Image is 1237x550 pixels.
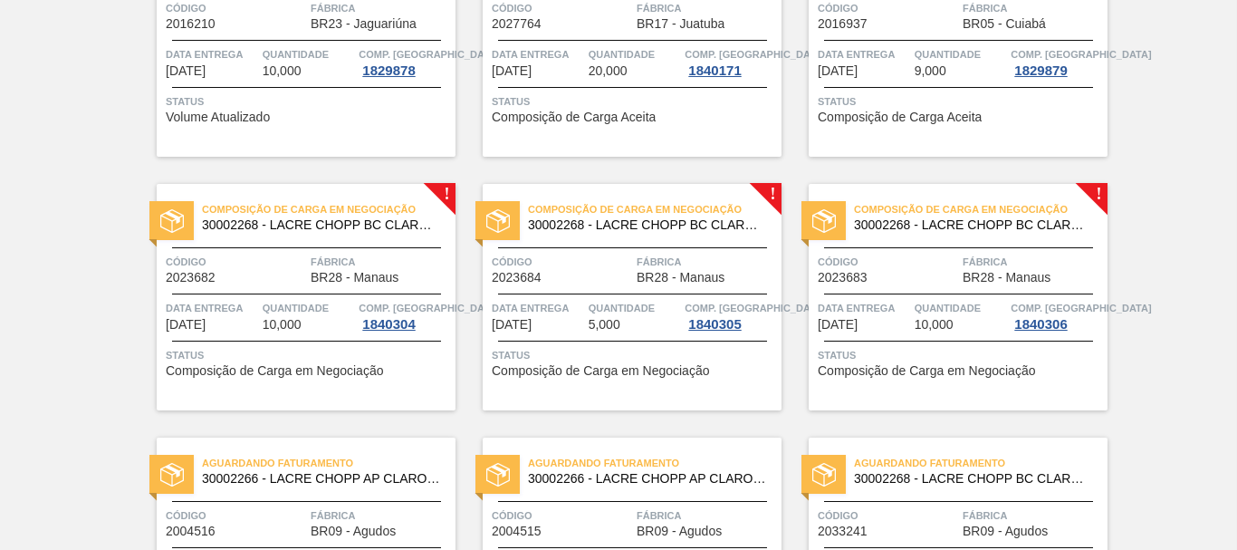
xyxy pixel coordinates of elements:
[492,507,632,525] span: Código
[455,184,782,410] a: !statusComposição de Carga em Negociação30002268 - LACRE CHOPP BC CLARO AF IN65Código2023684Fábri...
[202,454,455,472] span: Aguardando Faturamento
[202,472,441,486] span: 30002266 - LACRE CHOPP AP CLARO AF IN65
[1011,299,1151,317] span: Comp. Carga
[166,299,258,317] span: Data Entrega
[311,17,417,31] span: BR23 - Jaguariúna
[359,299,451,332] a: Comp. [GEOGRAPHIC_DATA]1840304
[963,253,1103,271] span: Fábrica
[492,111,656,124] span: Composição de Carga Aceita
[818,17,868,31] span: 2016937
[202,218,441,232] span: 30002268 - LACRE CHOPP BC CLARO AF IN65
[263,299,355,317] span: Quantidade
[685,317,744,332] div: 1840305
[166,17,216,31] span: 2016210
[492,364,709,378] span: Composição de Carga em Negociação
[160,209,184,233] img: status
[818,318,858,332] span: 14/10/2025
[963,525,1048,538] span: BR09 - Agudos
[1011,63,1070,78] div: 1829879
[160,463,184,487] img: status
[311,507,451,525] span: Fábrica
[359,45,451,78] a: Comp. [GEOGRAPHIC_DATA]1829878
[359,299,499,317] span: Comp. Carga
[528,218,767,232] span: 30002268 - LACRE CHOPP BC CLARO AF IN65
[915,64,946,78] span: 9,000
[685,299,777,332] a: Comp. [GEOGRAPHIC_DATA]1840305
[685,45,777,78] a: Comp. [GEOGRAPHIC_DATA]1840171
[818,45,910,63] span: Data Entrega
[166,364,383,378] span: Composição de Carga em Negociação
[166,346,451,364] span: Status
[166,64,206,78] span: 08/10/2025
[166,525,216,538] span: 2004516
[492,92,777,111] span: Status
[492,64,532,78] span: 10/10/2025
[202,200,455,218] span: Composição de Carga em Negociação
[1011,317,1070,332] div: 1840306
[589,45,681,63] span: Quantidade
[492,253,632,271] span: Código
[492,17,542,31] span: 2027764
[492,45,584,63] span: Data Entrega
[637,17,724,31] span: BR17 - Juatuba
[492,525,542,538] span: 2004515
[637,507,777,525] span: Fábrica
[1011,45,1151,63] span: Comp. Carga
[915,318,954,332] span: 10,000
[963,507,1103,525] span: Fábrica
[263,318,302,332] span: 10,000
[963,271,1050,285] span: BR28 - Manaus
[818,525,868,538] span: 2033241
[685,299,825,317] span: Comp. Carga
[359,317,418,332] div: 1840304
[589,64,628,78] span: 20,000
[812,209,836,233] img: status
[528,454,782,472] span: Aguardando Faturamento
[854,454,1108,472] span: Aguardando Faturamento
[263,45,355,63] span: Quantidade
[528,472,767,486] span: 30002266 - LACRE CHOPP AP CLARO AF IN65
[311,271,398,285] span: BR28 - Manaus
[818,346,1103,364] span: Status
[486,463,510,487] img: status
[1011,45,1103,78] a: Comp. [GEOGRAPHIC_DATA]1829879
[492,299,584,317] span: Data Entrega
[589,299,681,317] span: Quantidade
[166,271,216,285] span: 2023682
[492,346,777,364] span: Status
[915,45,1007,63] span: Quantidade
[486,209,510,233] img: status
[166,253,306,271] span: Código
[915,299,1007,317] span: Quantidade
[818,64,858,78] span: 10/10/2025
[166,45,258,63] span: Data Entrega
[812,463,836,487] img: status
[263,64,302,78] span: 10,000
[637,253,777,271] span: Fábrica
[854,472,1093,486] span: 30002268 - LACRE CHOPP BC CLARO AF IN65
[818,92,1103,111] span: Status
[1011,299,1103,332] a: Comp. [GEOGRAPHIC_DATA]1840306
[818,299,910,317] span: Data Entrega
[359,45,499,63] span: Comp. Carga
[818,111,982,124] span: Composição de Carga Aceita
[854,218,1093,232] span: 30002268 - LACRE CHOPP BC CLARO AF IN65
[818,253,958,271] span: Código
[166,92,451,111] span: Status
[782,184,1108,410] a: !statusComposição de Carga em Negociação30002268 - LACRE CHOPP BC CLARO AF IN65Código2023683Fábri...
[589,318,620,332] span: 5,000
[166,318,206,332] span: 14/10/2025
[818,364,1035,378] span: Composição de Carga em Negociação
[685,45,825,63] span: Comp. Carga
[528,200,782,218] span: Composição de Carga em Negociação
[492,271,542,285] span: 2023684
[637,525,722,538] span: BR09 - Agudos
[492,318,532,332] span: 14/10/2025
[129,184,455,410] a: !statusComposição de Carga em Negociação30002268 - LACRE CHOPP BC CLARO AF IN65Código2023682Fábri...
[166,111,270,124] span: Volume Atualizado
[637,271,724,285] span: BR28 - Manaus
[311,525,396,538] span: BR09 - Agudos
[854,200,1108,218] span: Composição de Carga em Negociação
[166,507,306,525] span: Código
[685,63,744,78] div: 1840171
